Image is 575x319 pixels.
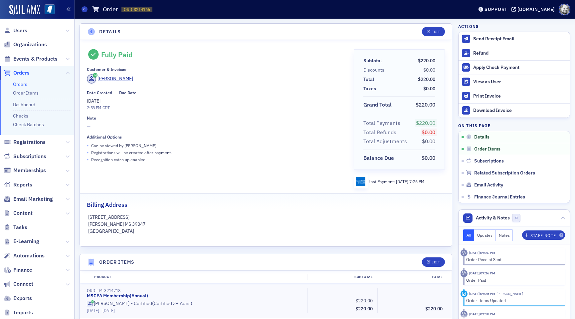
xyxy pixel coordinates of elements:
span: — [87,123,344,130]
div: Subtotal [307,274,377,280]
div: Total [363,76,374,83]
img: SailAMX [45,4,55,15]
a: Events & Products [4,55,58,63]
div: Taxes [363,85,376,92]
a: Registrations [4,139,46,146]
span: Exports [13,295,32,302]
span: $0.00 [423,67,435,73]
span: Reports [13,181,32,188]
button: View as User [459,75,570,89]
span: Users [13,27,27,34]
span: [DATE] [396,179,409,184]
a: View Homepage [40,4,55,16]
p: Can be viewed by [PERSON_NAME] . [91,143,157,149]
span: Order Items [474,146,500,152]
div: ORDITM-3214718 [87,288,303,293]
div: [PERSON_NAME] [97,75,133,82]
div: Activity [461,290,468,297]
span: CDT [101,105,110,110]
a: Tasks [4,224,27,231]
span: Connect [13,280,33,288]
button: Notes [496,229,513,241]
div: Note [87,116,96,121]
a: [PERSON_NAME] [87,301,129,307]
div: Apply Check Payment [473,65,566,71]
span: $0.00 [422,155,435,161]
span: Related Subscription Orders [474,170,535,176]
div: Subtotal [363,57,382,64]
a: E-Learning [4,238,39,245]
a: Subscriptions [4,153,46,160]
div: Grand Total [363,101,392,109]
span: [DATE] [87,308,99,313]
span: • [131,300,133,307]
div: Edit [432,30,440,34]
a: Content [4,209,33,217]
span: Events & Products [13,55,58,63]
span: Total Refunds [363,129,399,137]
a: Exports [4,295,32,302]
span: Orders [13,69,30,77]
span: Subscriptions [474,158,504,164]
span: $0.00 [422,138,435,145]
div: Additional Options [87,135,122,140]
span: Taxes [363,85,378,92]
div: Activity [461,249,468,256]
a: Email Marketing [4,195,53,203]
span: Activity & Notes [476,214,510,221]
h4: On this page [458,123,570,129]
div: Customer & Invoicee [87,67,126,72]
a: Order Items [13,90,39,96]
span: Automations [13,252,45,259]
p: [PERSON_NAME] MS 39047 [88,221,444,228]
div: Fully Paid [101,50,133,59]
div: Download Invoice [473,108,566,114]
a: Reports [4,181,32,188]
span: $220.00 [355,306,373,312]
div: Send Receipt Email [473,36,566,42]
span: $0.00 [423,86,435,92]
div: Total [377,274,447,280]
a: Finance [4,266,32,274]
h2: Billing Address [87,200,127,209]
span: E-Learning [13,238,39,245]
span: $220.00 [416,101,435,108]
div: Staff Note [530,234,556,237]
span: [DATE] [102,308,115,313]
div: Due Date [119,90,136,95]
div: Product [90,274,307,280]
span: Email Activity [474,182,503,188]
h1: Order [103,5,118,13]
span: Subtotal [363,57,384,64]
span: • [87,156,89,163]
img: amex [356,177,365,186]
time: 2:58 PM [87,105,101,110]
span: Imports [13,309,33,316]
button: Send Receipt Email [459,32,570,46]
div: Activity [461,270,468,277]
div: Order Paid [466,277,560,283]
img: SailAMX [9,5,40,15]
span: Tasks [13,224,27,231]
div: [PERSON_NAME] [94,301,129,307]
p: [GEOGRAPHIC_DATA] [88,228,444,235]
div: Discounts [363,67,384,74]
button: Updates [474,229,496,241]
span: ORD-3214166 [124,7,150,12]
a: Download Invoice [459,103,570,118]
a: Check Batches [13,122,44,128]
a: Automations [4,252,45,259]
a: Imports [4,309,33,316]
span: $0.00 [422,129,435,136]
button: Edit [422,257,445,267]
div: Print Invoice [473,93,566,99]
a: MSCPA Membership(Annual) [87,293,148,299]
span: Total [363,76,376,83]
a: Orders [4,69,30,77]
span: $220.00 [418,58,435,64]
span: Leigh Taylor [495,291,523,296]
span: Grand Total [363,101,394,109]
div: Support [484,6,507,12]
p: Registrations will be created after payment. [91,150,172,156]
